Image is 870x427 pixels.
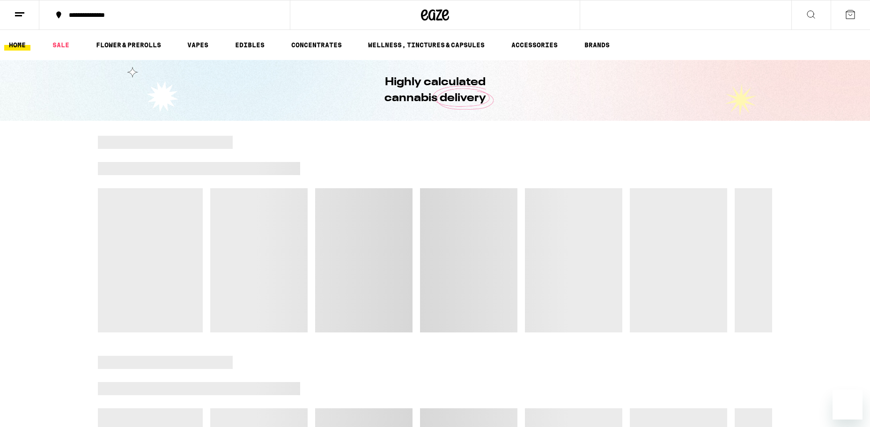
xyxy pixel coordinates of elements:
[358,74,512,106] h1: Highly calculated cannabis delivery
[580,39,614,51] a: BRANDS
[4,39,30,51] a: HOME
[230,39,269,51] a: EDIBLES
[287,39,347,51] a: CONCENTRATES
[833,390,863,420] iframe: Button to launch messaging window
[48,39,74,51] a: SALE
[91,39,166,51] a: FLOWER & PREROLLS
[507,39,562,51] a: ACCESSORIES
[183,39,213,51] a: VAPES
[363,39,489,51] a: WELLNESS, TINCTURES & CAPSULES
